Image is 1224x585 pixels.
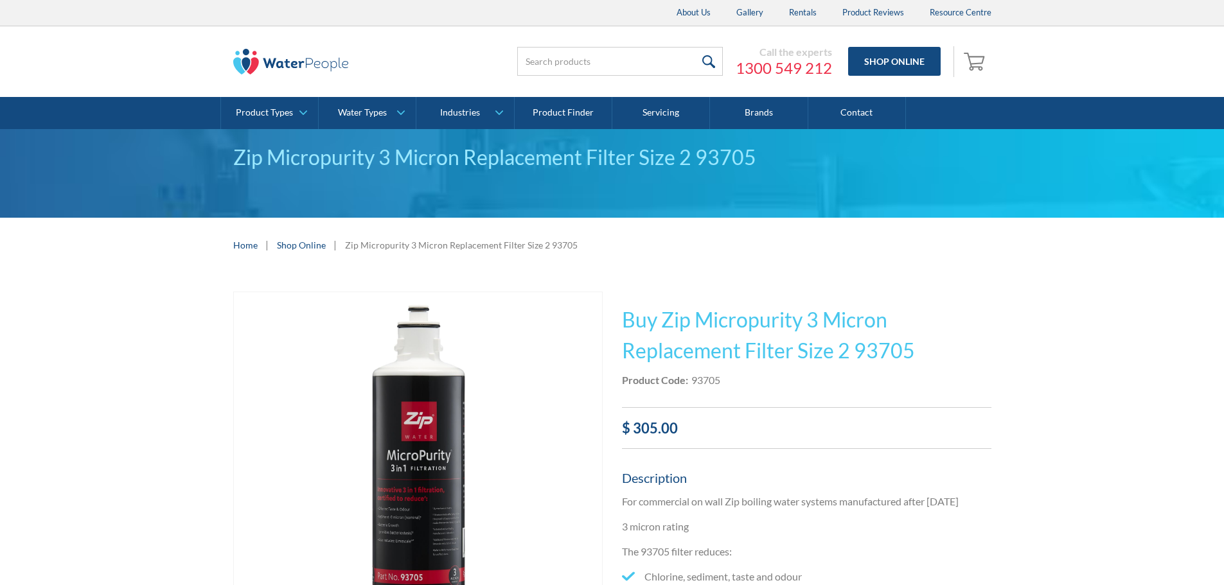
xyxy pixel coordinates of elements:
div: Zip Micropurity 3 Micron Replacement Filter Size 2 93705 [345,238,578,252]
input: Search products [517,47,723,76]
p: For commercial on wall Zip boiling water systems manufactured after [DATE] [622,494,991,509]
div: Call the experts [736,46,832,58]
div: | [332,237,339,252]
a: 1300 549 212 [736,58,832,78]
div: | [264,237,271,252]
a: Home [233,238,258,252]
img: shopping cart [964,51,988,71]
a: Water Types [319,97,416,129]
strong: Product Code: [622,374,688,386]
a: Product Finder [515,97,612,129]
div: 93705 [691,372,720,388]
div: Industries [440,107,480,118]
div: $ 305.00 [622,417,991,439]
div: Water Types [338,107,387,118]
img: The Water People [233,49,349,74]
a: Brands [710,97,808,129]
p: 3 micron rating [622,519,991,534]
a: Open cart [961,46,991,77]
li: Chlorine, sediment, taste and odour [622,569,991,584]
a: Servicing [612,97,710,129]
h1: Buy Zip Micropurity 3 Micron Replacement Filter Size 2 93705 [622,304,991,366]
div: Zip Micropurity 3 Micron Replacement Filter Size 2 93705 [233,142,991,173]
p: The 93705 filter reduces: [622,544,991,559]
a: Industries [416,97,513,129]
a: Contact [808,97,906,129]
a: Product Types [221,97,318,129]
a: Shop Online [848,47,941,76]
div: Product Types [236,107,293,118]
h5: Description [622,468,991,487]
a: Shop Online [277,238,326,252]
